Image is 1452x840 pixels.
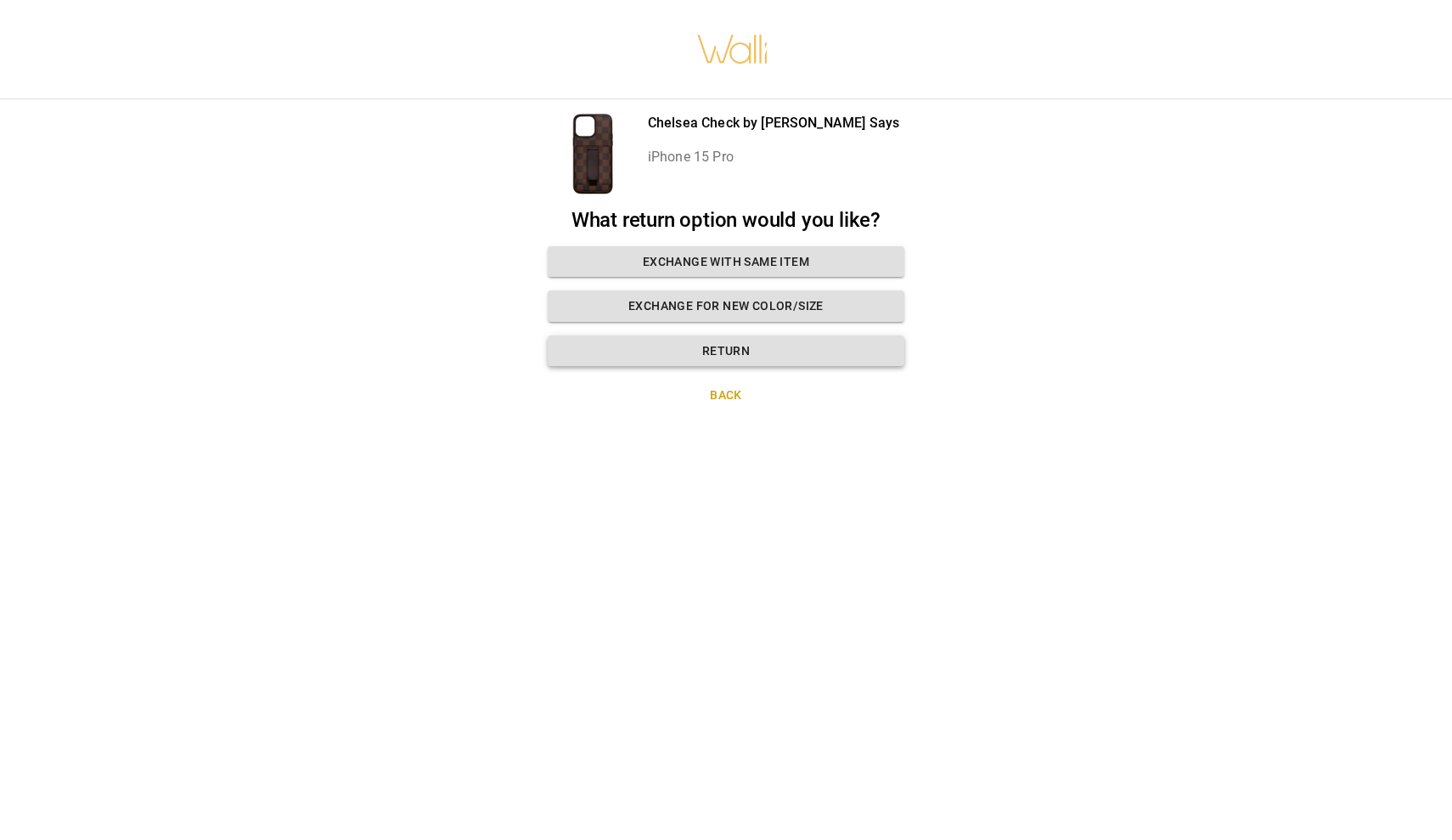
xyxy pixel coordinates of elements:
img: walli-inc.myshopify.com [696,13,769,86]
button: Exchange for new color/size [548,290,904,322]
button: Back [548,380,904,411]
button: Exchange with same item [548,246,904,278]
p: iPhone 15 Pro [648,147,899,167]
h2: What return option would you like? [548,208,904,233]
p: Chelsea Check by [PERSON_NAME] Says [648,113,899,133]
button: Return [548,335,904,367]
